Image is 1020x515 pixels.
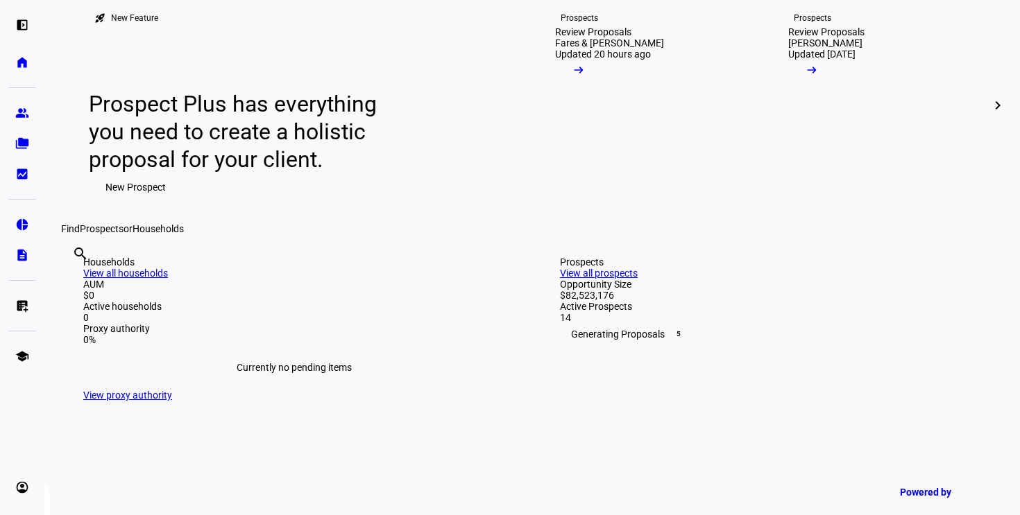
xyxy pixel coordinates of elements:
[8,99,36,127] a: group
[15,106,29,120] eth-mat-symbol: group
[89,90,418,173] div: Prospect Plus has everything you need to create a holistic proposal for your client.
[15,299,29,313] eth-mat-symbol: list_alt_add
[572,63,586,77] mat-icon: arrow_right_alt
[15,55,29,69] eth-mat-symbol: home
[561,12,598,24] div: Prospects
[89,173,182,201] button: New Prospect
[555,49,651,60] div: Updated 20 hours ago
[15,137,29,150] eth-mat-symbol: folder_copy
[83,334,504,345] div: 0%
[893,479,999,505] a: Powered by
[15,248,29,262] eth-mat-symbol: description
[61,223,1003,234] div: Find or
[560,279,981,290] div: Opportunity Size
[15,349,29,363] eth-mat-symbol: school
[788,26,865,37] div: Review Proposals
[560,290,981,301] div: $82,523,176
[8,241,36,269] a: description
[805,63,819,77] mat-icon: arrow_right_alt
[83,256,504,268] div: Households
[8,49,36,76] a: home
[133,223,184,234] span: Households
[673,329,684,340] span: 5
[560,301,981,312] div: Active Prospects
[83,301,504,312] div: Active households
[105,173,166,201] span: New Prospect
[111,12,158,24] div: New Feature
[794,12,831,24] div: Prospects
[560,268,638,279] a: View all prospects
[560,323,981,345] div: Generating Proposals
[83,268,168,279] a: View all households
[555,37,664,49] div: Fares & [PERSON_NAME]
[83,279,504,290] div: AUM
[788,49,856,60] div: Updated [DATE]
[15,218,29,232] eth-mat-symbol: pie_chart
[989,97,1006,114] mat-icon: chevron_right
[8,160,36,188] a: bid_landscape
[555,26,631,37] div: Review Proposals
[83,390,172,401] a: View proxy authority
[80,223,124,234] span: Prospects
[8,130,36,157] a: folder_copy
[8,211,36,238] a: pie_chart
[72,245,89,262] mat-icon: search
[15,480,29,494] eth-mat-symbol: account_circle
[560,312,981,323] div: 14
[72,264,75,281] input: Enter name of prospect or household
[15,18,29,32] eth-mat-symbol: left_panel_open
[83,345,504,390] div: Currently no pending items
[94,12,105,24] mat-icon: rocket_launch
[788,37,862,49] div: [PERSON_NAME]
[83,323,504,334] div: Proxy authority
[83,290,504,301] div: $0
[15,167,29,181] eth-mat-symbol: bid_landscape
[83,312,504,323] div: 0
[560,256,981,268] div: Prospects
